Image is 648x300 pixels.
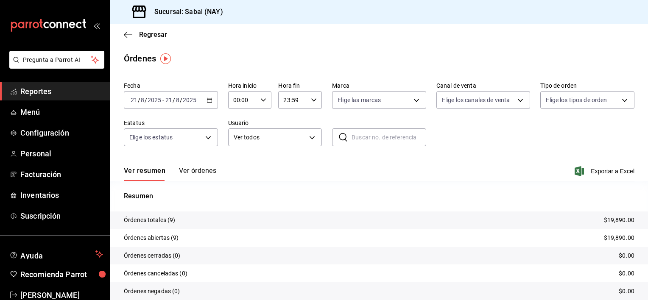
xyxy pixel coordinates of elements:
[165,97,173,103] input: --
[20,106,103,118] span: Menú
[20,269,103,280] span: Recomienda Parrot
[93,22,100,29] button: open_drawer_menu
[162,97,164,103] span: -
[124,31,167,39] button: Regresar
[179,167,216,181] button: Ver órdenes
[619,287,634,296] p: $0.00
[20,210,103,222] span: Suscripción
[228,120,322,126] label: Usuario
[540,83,634,89] label: Tipo de orden
[173,97,175,103] span: /
[338,96,381,104] span: Elige las marcas
[604,216,634,225] p: $19,890.00
[20,189,103,201] span: Inventarios
[436,83,531,89] label: Canal de venta
[129,133,173,142] span: Elige los estatus
[234,133,307,142] span: Ver todos
[124,287,180,296] p: Órdenes negadas (0)
[124,233,179,242] p: Órdenes abiertas (9)
[182,97,197,103] input: ----
[124,269,187,278] p: Órdenes canceladas (0)
[138,97,140,103] span: /
[124,191,634,201] p: Resumen
[332,83,426,89] label: Marca
[130,97,138,103] input: --
[352,129,426,146] input: Buscar no. de referencia
[180,97,182,103] span: /
[124,167,216,181] div: navigation tabs
[160,53,171,64] img: Tooltip marker
[278,83,322,89] label: Hora fin
[442,96,510,104] span: Elige los canales de venta
[148,7,223,17] h3: Sucursal: Sabal (NAY)
[228,83,272,89] label: Hora inicio
[604,233,634,242] p: $19,890.00
[619,269,634,278] p: $0.00
[576,166,634,176] button: Exportar a Excel
[124,167,165,181] button: Ver resumen
[124,216,176,225] p: Órdenes totales (9)
[145,97,147,103] span: /
[20,249,92,259] span: Ayuda
[20,127,103,139] span: Configuración
[124,52,156,65] div: Órdenes
[23,56,91,64] span: Pregunta a Parrot AI
[124,83,218,89] label: Fecha
[124,120,218,126] label: Estatus
[140,97,145,103] input: --
[139,31,167,39] span: Regresar
[147,97,162,103] input: ----
[6,61,104,70] a: Pregunta a Parrot AI
[20,148,103,159] span: Personal
[20,86,103,97] span: Reportes
[619,251,634,260] p: $0.00
[9,51,104,69] button: Pregunta a Parrot AI
[124,251,181,260] p: Órdenes cerradas (0)
[546,96,607,104] span: Elige los tipos de orden
[20,169,103,180] span: Facturación
[176,97,180,103] input: --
